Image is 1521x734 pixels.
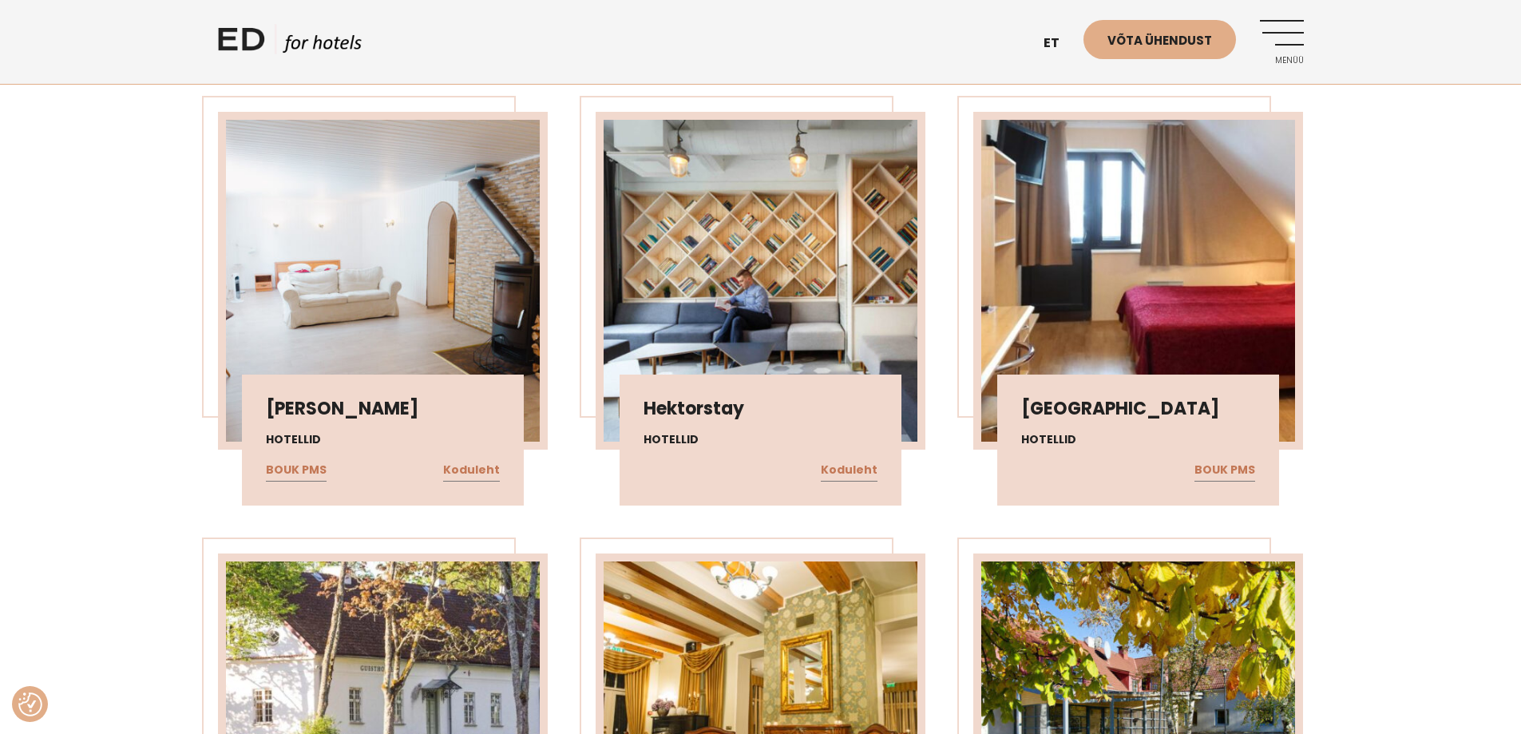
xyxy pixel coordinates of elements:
[1260,56,1304,65] span: Menüü
[644,431,877,448] h4: Hotellid
[644,399,877,419] h3: Hektorstay
[981,120,1295,442] img: Karupesa_Hotell-450x450.jpeg
[443,460,500,481] a: Koduleht
[266,431,500,448] h4: Hotellid
[1021,399,1255,419] h3: [GEOGRAPHIC_DATA]
[1260,20,1304,64] a: Menüü
[821,460,877,481] a: Koduleht
[1021,431,1255,448] h4: Hotellid
[604,120,917,442] img: Hektorstay-450x450.jpg
[18,692,42,716] button: Nõusolekueelistused
[1083,20,1236,59] a: Võta ühendust
[266,460,327,481] a: BOUK PMS
[218,24,362,64] a: ED HOTELS
[226,120,540,442] img: 6JKFJG4YQ2F8UZMJCZ-450x450.jpeg
[266,399,500,419] h3: [PERSON_NAME]
[18,692,42,716] img: Revisit consent button
[1036,24,1083,63] a: et
[1194,460,1255,481] a: BOUK PMS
